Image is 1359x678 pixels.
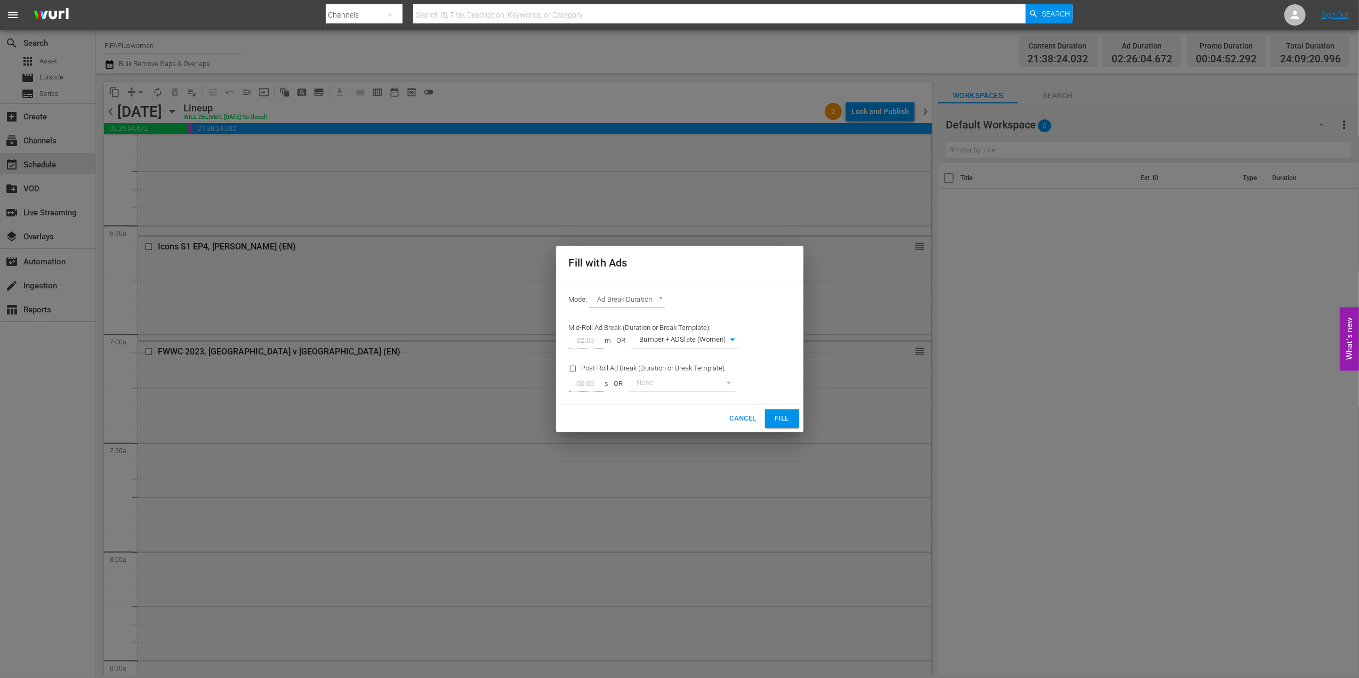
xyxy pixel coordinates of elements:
span: Search [1042,4,1070,23]
button: Fill [765,409,799,428]
span: OR [609,379,629,389]
button: Open Feedback Widget [1340,308,1359,371]
span: Mid-Roll Ad Break (Duration or Break Template): [569,324,711,332]
div: Mode: [562,287,797,314]
div: None [629,376,735,391]
a: Sign Out [1321,11,1349,19]
img: ans4CAIJ8jUAAAAAAAAAAAAAAAAAAAAAAAAgQb4GAAAAAAAAAAAAAAAAAAAAAAAAJMjXAAAAAAAAAAAAAAAAAAAAAAAAgAT5G... [26,3,77,28]
span: m [605,336,612,346]
span: s [605,379,609,389]
div: Post-Roll Ad Break (Duration or Break Template): [562,355,745,398]
div: Ad Break Duration [589,293,665,308]
div: Bumper + ADSlate (Women) [631,333,739,348]
button: Cancel [725,409,760,428]
span: OR [612,336,631,346]
span: Cancel [729,413,756,425]
span: Fill [774,413,791,425]
span: menu [6,9,19,21]
h2: Fill with Ads [569,254,791,271]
